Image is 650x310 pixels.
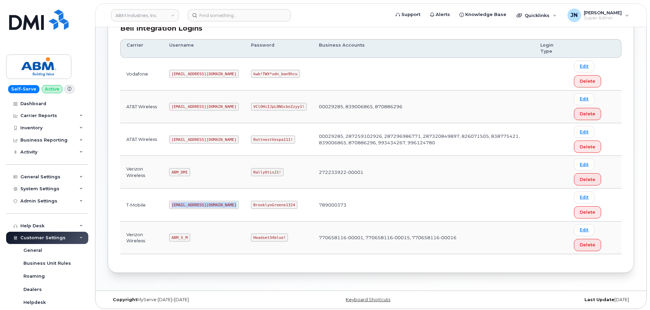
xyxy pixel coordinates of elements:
div: [DATE] [458,297,634,303]
button: Delete [574,141,601,153]
td: 789000373 [313,189,534,221]
td: 00029285, 287259102926, 287296986771, 287320849897, 826071505, 838775421, 839006865, 870886296, 9... [313,123,534,156]
span: Quicklinks [525,13,549,18]
span: JN [571,11,578,19]
strong: Copyright [113,297,137,302]
a: Edit [574,93,594,105]
td: Verizon Wireless [120,222,163,254]
code: RottnestVespa111! [251,135,295,144]
button: Delete [574,239,601,251]
button: Delete [574,75,601,87]
td: 770658116-00001, 770658116-00015, 770658116-00016 [313,222,534,254]
div: MyServe [DATE]–[DATE] [108,297,283,303]
code: [EMAIL_ADDRESS][DOMAIN_NAME] [169,135,239,144]
code: [EMAIL_ADDRESS][DOMAIN_NAME] [169,201,239,209]
button: Delete [574,173,601,185]
a: Edit [574,159,594,170]
td: Verizon Wireless [120,156,163,189]
code: Headset34blue! [251,233,288,242]
td: Vodafone [120,58,163,91]
span: Delete [580,111,595,117]
span: Alerts [436,11,450,18]
span: Delete [580,176,595,183]
td: AT&T Wireless [120,91,163,123]
th: Password [245,39,313,58]
code: [EMAIL_ADDRESS][DOMAIN_NAME] [169,70,239,78]
a: Support [391,8,425,21]
div: Quicklinks [512,9,561,22]
code: RallyOtis21! [251,168,283,176]
span: Delete [580,242,595,248]
th: Business Accounts [313,39,534,58]
button: Delete [574,108,601,120]
td: 00029285, 839006865, 870886296 [313,91,534,123]
strong: Last Update [584,297,614,302]
button: Delete [574,206,601,218]
a: Edit [574,191,594,203]
a: Knowledge Base [455,8,511,21]
input: Find something... [188,9,291,21]
a: Edit [574,61,594,72]
code: kwb!TWX*udn_ban9hcu [251,70,300,78]
span: [PERSON_NAME] [584,10,622,15]
a: Edit [574,126,594,138]
a: Alerts [425,8,455,21]
a: Keyboard Shortcuts [346,297,390,302]
code: BrooklynGreene1324 [251,201,297,209]
span: Delete [580,78,595,84]
td: 272233922-00001 [313,156,534,189]
code: VClOHiIJpL0NGcbnZzyy1! [251,103,307,111]
a: Edit [574,224,594,236]
th: Login Type [534,39,568,58]
a: ABM Industries, Inc. [111,9,179,21]
th: Carrier [120,39,163,58]
span: Delete [580,144,595,150]
div: Joe Nguyen Jr. [563,9,634,22]
code: ABM_S_M [169,233,190,242]
code: [EMAIL_ADDRESS][DOMAIN_NAME] [169,103,239,111]
span: Delete [580,209,595,215]
div: Bell Integration Logins [120,23,621,33]
span: Super Admin [584,15,622,21]
td: AT&T Wireless [120,123,163,156]
span: Knowledge Base [465,11,506,18]
th: Username [163,39,245,58]
td: T-Mobile [120,189,163,221]
code: ABM_DMI [169,168,190,176]
span: Support [401,11,420,18]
